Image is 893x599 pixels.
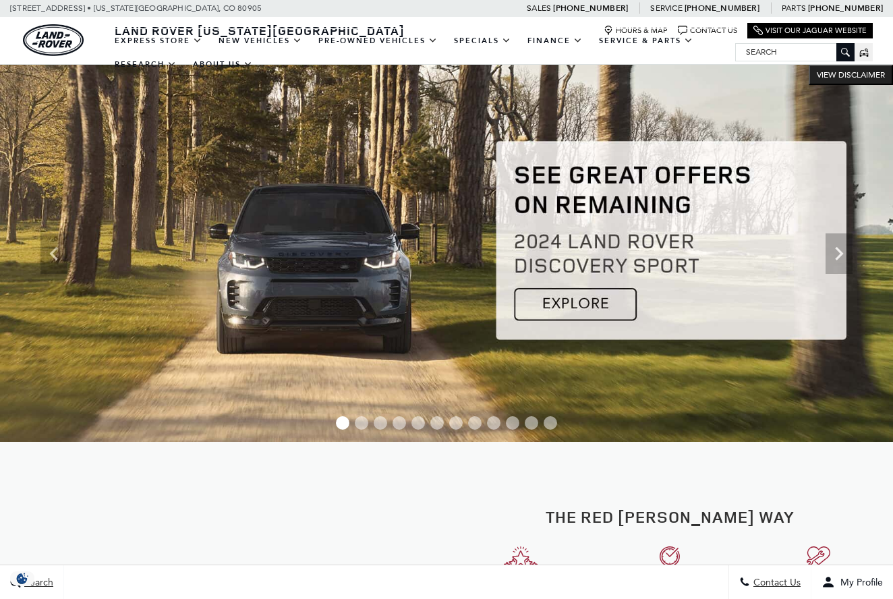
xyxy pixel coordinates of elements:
a: [PHONE_NUMBER] [553,3,628,13]
span: Go to slide 11 [525,416,538,430]
span: Sales [527,3,551,13]
a: Service & Parts [591,29,701,53]
button: Open user profile menu [811,565,893,599]
a: Pre-Owned Vehicles [310,29,446,53]
span: Contact Us [750,577,801,588]
a: [PHONE_NUMBER] [808,3,883,13]
input: Search [736,44,854,60]
nav: Main Navigation [107,29,735,76]
span: Service [650,3,682,13]
a: Research [107,53,185,76]
a: Finance [519,29,591,53]
span: VIEW DISCLAIMER [817,69,885,80]
span: My Profile [835,577,883,588]
span: Land Rover [US_STATE][GEOGRAPHIC_DATA] [115,22,405,38]
a: [STREET_ADDRESS] • [US_STATE][GEOGRAPHIC_DATA], CO 80905 [10,3,262,13]
a: land-rover [23,24,84,56]
span: Go to slide 12 [544,416,557,430]
span: Go to slide 6 [430,416,444,430]
a: New Vehicles [210,29,310,53]
span: Go to slide 9 [487,416,500,430]
a: EXPRESS STORE [107,29,210,53]
span: Parts [782,3,806,13]
button: VIEW DISCLAIMER [809,65,893,85]
a: Land Rover [US_STATE][GEOGRAPHIC_DATA] [107,22,413,38]
a: [PHONE_NUMBER] [685,3,759,13]
a: About Us [185,53,261,76]
span: Go to slide 10 [506,416,519,430]
a: Contact Us [678,26,737,36]
span: Go to slide 3 [374,416,387,430]
img: Land Rover [23,24,84,56]
span: Go to slide 2 [355,416,368,430]
span: Go to slide 1 [336,416,349,430]
section: Click to Open Cookie Consent Modal [7,571,38,586]
div: Next [826,233,853,274]
span: Go to slide 8 [468,416,482,430]
div: Previous [40,233,67,274]
img: Opt-Out Icon [7,571,38,586]
h2: The Red [PERSON_NAME] Way [457,508,883,525]
a: Specials [446,29,519,53]
span: Go to slide 4 [393,416,406,430]
a: Hours & Map [604,26,668,36]
a: Visit Our Jaguar Website [753,26,867,36]
span: Go to slide 7 [449,416,463,430]
span: Go to slide 5 [411,416,425,430]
